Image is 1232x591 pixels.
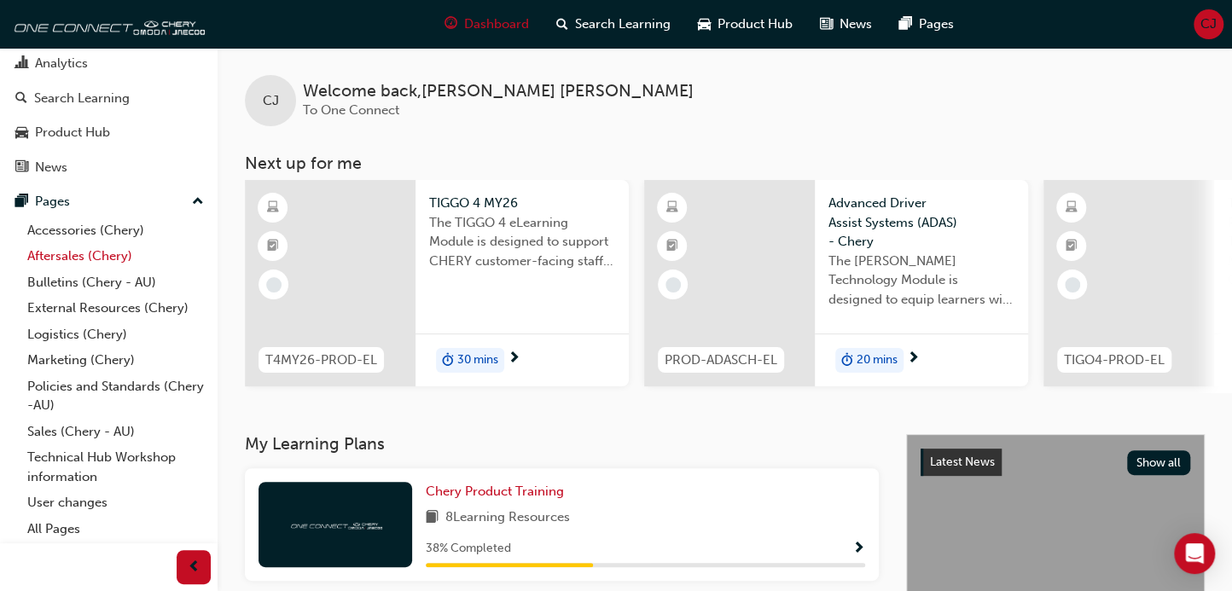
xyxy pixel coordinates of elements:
[426,507,439,529] span: book-icon
[20,347,211,374] a: Marketing (Chery)
[666,235,678,258] span: booktick-icon
[7,83,211,114] a: Search Learning
[245,434,879,454] h3: My Learning Plans
[20,322,211,348] a: Logistics (Chery)
[20,490,211,516] a: User changes
[684,7,806,42] a: car-iconProduct Hub
[15,125,28,141] span: car-icon
[265,351,377,370] span: T4MY26-PROD-EL
[15,194,28,210] span: pages-icon
[20,295,211,322] a: External Resources (Chery)
[840,14,872,34] span: News
[263,91,279,111] span: CJ
[1066,235,1078,258] span: booktick-icon
[644,180,1028,386] a: PROD-ADASCH-ELAdvanced Driver Assist Systems (ADAS) - CheryThe [PERSON_NAME] Technology Module is...
[429,194,615,213] span: TIGGO 4 MY26
[35,192,70,211] div: Pages
[666,197,678,219] span: learningResourceType_ELEARNING-icon
[575,14,671,34] span: Search Learning
[35,158,67,177] div: News
[1174,533,1215,574] div: Open Intercom Messenger
[718,14,793,34] span: Product Hub
[698,14,711,35] span: car-icon
[857,351,898,370] span: 20 mins
[464,14,529,34] span: Dashboard
[852,542,865,557] span: Show Progress
[806,7,886,42] a: news-iconNews
[267,197,279,219] span: learningResourceType_ELEARNING-icon
[886,7,968,42] a: pages-iconPages
[7,186,211,217] button: Pages
[426,539,511,559] span: 38 % Completed
[188,557,200,578] span: prev-icon
[919,14,954,34] span: Pages
[556,14,568,35] span: search-icon
[820,14,833,35] span: news-icon
[245,180,629,386] a: T4MY26-PROD-ELTIGGO 4 MY26The TIGGO 4 eLearning Module is designed to support CHERY customer-faci...
[266,277,282,293] span: learningRecordVerb_NONE-icon
[20,243,211,269] a: Aftersales (Chery)
[457,351,498,370] span: 30 mins
[7,48,211,79] a: Analytics
[665,351,777,370] span: PROD-ADASCH-EL
[15,91,27,107] span: search-icon
[15,56,28,72] span: chart-icon
[20,374,211,419] a: Policies and Standards (Chery -AU)
[426,482,571,501] a: Chery Product Training
[288,516,382,532] img: oneconnect
[431,7,543,42] a: guage-iconDashboard
[20,269,211,296] a: Bulletins (Chery - AU)
[35,54,88,73] div: Analytics
[828,252,1014,310] span: The [PERSON_NAME] Technology Module is designed to equip learners with essential knowledge about ...
[20,419,211,445] a: Sales (Chery - AU)
[1200,14,1217,34] span: CJ
[445,507,570,529] span: 8 Learning Resources
[218,154,1232,173] h3: Next up for me
[15,160,28,176] span: news-icon
[20,516,211,542] a: All Pages
[1064,351,1165,370] span: TIGO4-PROD-EL
[429,213,615,271] span: The TIGGO 4 eLearning Module is designed to support CHERY customer-facing staff with the product ...
[921,449,1190,476] a: Latest NewsShow all
[9,7,205,41] img: oneconnect
[35,123,110,142] div: Product Hub
[303,102,399,118] span: To One Connect
[442,350,454,372] span: duration-icon
[930,455,995,469] span: Latest News
[1194,9,1223,39] button: CJ
[907,351,920,367] span: next-icon
[20,444,211,490] a: Technical Hub Workshop information
[192,191,204,213] span: up-icon
[899,14,912,35] span: pages-icon
[828,194,1014,252] span: Advanced Driver Assist Systems (ADAS) - Chery
[303,82,694,101] span: Welcome back , [PERSON_NAME] [PERSON_NAME]
[841,350,853,372] span: duration-icon
[34,89,130,108] div: Search Learning
[543,7,684,42] a: search-iconSearch Learning
[426,484,564,499] span: Chery Product Training
[1127,450,1191,475] button: Show all
[1066,197,1078,219] span: learningResourceType_ELEARNING-icon
[1065,277,1080,293] span: learningRecordVerb_NONE-icon
[852,538,865,559] button: Show Progress
[7,117,211,148] a: Product Hub
[20,217,211,244] a: Accessories (Chery)
[267,235,279,258] span: booktick-icon
[665,277,681,293] span: learningRecordVerb_NONE-icon
[7,152,211,183] a: News
[508,351,520,367] span: next-icon
[445,14,457,35] span: guage-icon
